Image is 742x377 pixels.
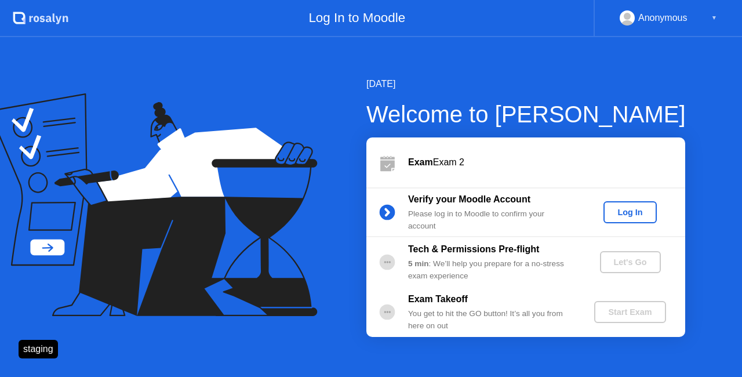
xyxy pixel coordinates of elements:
[19,340,58,358] div: staging
[638,10,688,26] div: Anonymous
[599,307,661,317] div: Start Exam
[711,10,717,26] div: ▼
[600,251,661,273] button: Let's Go
[594,301,665,323] button: Start Exam
[408,259,429,268] b: 5 min
[408,208,575,232] div: Please log in to Moodle to confirm your account
[605,258,656,267] div: Let's Go
[408,194,530,204] b: Verify your Moodle Account
[408,308,575,332] div: You get to hit the GO button! It’s all you from here on out
[408,244,539,254] b: Tech & Permissions Pre-flight
[408,258,575,282] div: : We’ll help you prepare for a no-stress exam experience
[408,294,468,304] b: Exam Takeoff
[366,77,686,91] div: [DATE]
[603,201,656,223] button: Log In
[408,157,433,167] b: Exam
[366,97,686,132] div: Welcome to [PERSON_NAME]
[408,155,685,169] div: Exam 2
[608,208,652,217] div: Log In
